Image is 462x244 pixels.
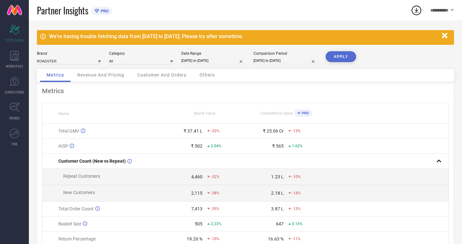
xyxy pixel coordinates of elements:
span: 1.62% [292,144,303,148]
input: Select comparison period [253,57,318,64]
span: Name [58,111,69,116]
span: SUGGESTIONS [5,90,24,94]
span: -13% [292,207,301,211]
span: -35% [211,207,219,211]
div: Metrics [42,87,449,95]
span: Brand Value [194,111,215,116]
div: Open download list [411,4,422,16]
span: 2.23% [211,222,221,226]
span: AISP [58,143,68,149]
div: We're having trouble fetching data from [DATE] to [DATE]. Please try after sometime. [49,33,439,39]
span: Return Percentage [58,236,96,241]
span: -10% [211,237,219,241]
div: 505 [195,221,202,226]
span: -10% [292,175,301,179]
div: Category [109,51,173,56]
span: WORKSPACE [6,64,23,69]
div: Comparison Period [253,51,318,56]
div: 7,413 [191,206,202,211]
span: FWD [12,142,18,146]
span: PRO [300,111,309,115]
div: 2.18 L [271,191,284,196]
span: New Customers [63,190,95,195]
span: -38% [211,191,219,195]
span: Partner Insights [37,4,88,17]
span: -11% [292,237,301,241]
span: -32% [211,175,219,179]
span: -14% [292,191,301,195]
div: 2,115 [191,191,202,196]
span: Basket Size [58,221,81,226]
div: Brand [37,51,101,56]
span: TRENDS [9,116,20,120]
div: 647 [276,221,284,226]
span: Total Order Count [58,206,94,211]
span: 0.16% [292,222,303,226]
div: ₹ 25.06 Cr [263,128,284,134]
input: Select date range [181,57,245,64]
span: Total GMV [58,128,79,134]
span: Metrics [47,72,64,77]
div: ₹ 37.41 L [184,128,202,134]
div: Date Range [181,51,245,56]
span: Repeat Customers [63,174,100,179]
span: SCORECARDS [5,38,24,43]
span: Competitors Value [260,111,293,116]
span: -33% [211,129,219,133]
span: 2.04% [211,144,221,148]
div: 19.26 % [187,236,202,241]
span: PRO [99,9,109,13]
div: 1.23 L [271,174,284,179]
span: Customer Count (New vs Repeat) [58,159,126,164]
div: 4,460 [191,174,202,179]
div: ₹ 565 [272,143,284,149]
span: Revenue And Pricing [77,72,124,77]
div: 16.63 % [268,236,284,241]
span: -13% [292,129,301,133]
div: 3.87 L [271,206,284,211]
span: Others [200,72,215,77]
button: APPLY [326,51,356,62]
div: ₹ 502 [191,143,202,149]
span: Customer And Orders [137,72,186,77]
